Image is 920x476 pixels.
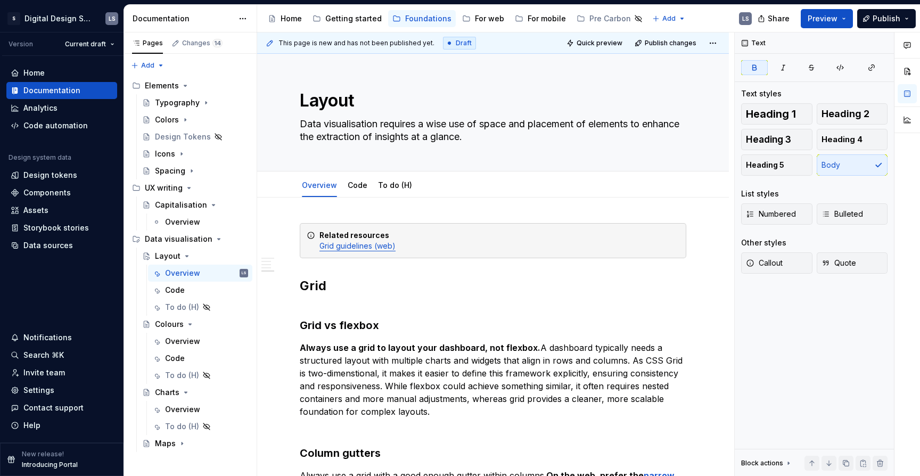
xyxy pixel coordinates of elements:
div: Version [9,40,33,48]
div: Code [165,353,185,364]
div: Design system data [9,153,71,162]
span: Draft [456,39,472,47]
a: Foundations [388,10,456,27]
h2: Grid [300,277,686,294]
button: Heading 2 [817,103,888,125]
a: Getting started [308,10,386,27]
div: Changes [182,39,223,47]
div: Elements [128,77,252,94]
div: Analytics [23,103,57,113]
span: Bulleted [822,209,863,219]
span: Quote [822,258,856,268]
a: Design tokens [6,167,117,184]
a: Capitalisation [138,196,252,214]
button: Add [649,11,689,26]
div: Design Tokens [155,132,211,142]
button: Bulleted [817,203,888,225]
div: Pages [132,39,163,47]
div: Overview [165,217,200,227]
button: SDigital Design SystemLS [2,7,121,30]
button: Heading 3 [741,129,812,150]
button: Publish [857,9,916,28]
div: Code automation [23,120,88,131]
span: Heading 4 [822,134,862,145]
a: Overview [148,401,252,418]
span: Current draft [65,40,106,48]
a: Layout [138,248,252,265]
div: Foundations [405,13,451,24]
button: Callout [741,252,812,274]
div: Icons [155,149,175,159]
div: For web [475,13,504,24]
span: Numbered [746,209,796,219]
div: For mobile [528,13,566,24]
span: Heading 5 [746,160,784,170]
span: Quick preview [577,39,622,47]
a: Home [264,10,306,27]
button: Numbered [741,203,812,225]
a: Data sources [6,237,117,254]
button: Preview [801,9,853,28]
a: Overview [148,214,252,231]
div: Documentation [23,85,80,96]
div: Digital Design System [24,13,93,24]
button: Contact support [6,399,117,416]
span: Heading 1 [746,109,796,119]
strong: Related resources [319,231,389,240]
span: Preview [808,13,837,24]
div: Other styles [741,237,786,248]
span: Share [768,13,790,24]
div: Code [165,285,185,296]
a: Documentation [6,82,117,99]
div: LS [109,14,116,23]
a: Assets [6,202,117,219]
div: Typography [155,97,200,108]
a: To do (H) [148,367,252,384]
a: To do (H) [148,418,252,435]
div: LS [742,14,749,23]
p: Introducing Portal [22,461,78,469]
a: Icons [138,145,252,162]
div: Invite team [23,367,65,378]
div: Charts [155,387,179,398]
a: Code automation [6,117,117,134]
a: Analytics [6,100,117,117]
span: 14 [212,39,223,47]
a: Colors [138,111,252,128]
button: Heading 5 [741,154,812,176]
div: Storybook stories [23,223,89,233]
span: Callout [746,258,783,268]
div: Block actions [741,456,793,471]
button: Add [128,58,168,73]
div: Colors [155,114,179,125]
a: Code [348,180,367,190]
div: Documentation [133,13,233,24]
a: Settings [6,382,117,399]
textarea: Layout [298,88,684,113]
button: Search ⌘K [6,347,117,364]
a: Design Tokens [138,128,252,145]
div: Help [23,420,40,431]
button: Heading 1 [741,103,812,125]
div: Pre Carbon [589,13,631,24]
strong: Grid vs flexbox [300,319,379,332]
div: Layout [155,251,180,261]
p: New release! [22,450,64,458]
h3: Column gutters [300,431,686,461]
div: UX writing [128,179,252,196]
button: Quote [817,252,888,274]
div: Components [23,187,71,198]
div: Elements [145,80,179,91]
textarea: Data visualisation requires a wise use of space and placement of elements to enhance the extracti... [298,116,684,145]
div: List styles [741,188,779,199]
div: Maps [155,438,176,449]
div: Overview [165,336,200,347]
div: UX writing [145,183,183,193]
a: For mobile [511,10,570,27]
a: Home [6,64,117,81]
a: Maps [138,435,252,452]
a: Code [148,350,252,367]
div: Page tree [264,8,647,29]
a: Code [148,282,252,299]
a: Pre Carbon [572,10,647,27]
